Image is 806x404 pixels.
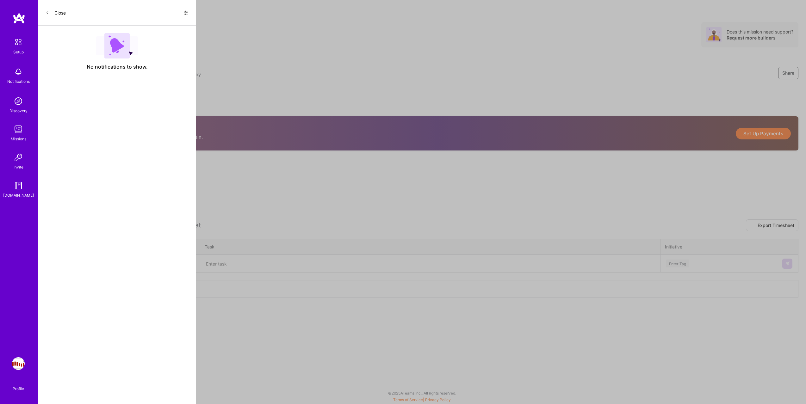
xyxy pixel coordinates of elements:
img: logo [13,13,25,24]
img: bell [12,65,25,78]
img: empty [96,33,138,58]
a: Profile [10,379,26,391]
div: Discovery [9,107,28,114]
div: [DOMAIN_NAME] [3,192,34,199]
div: Invite [14,164,23,170]
img: Steelbay.ai: AI Engineer for Multi-Agent Platform [12,357,25,370]
a: Steelbay.ai: AI Engineer for Multi-Agent Platform [10,357,26,370]
div: Profile [13,385,24,391]
img: teamwork [12,123,25,136]
img: discovery [12,95,25,107]
div: Setup [13,49,24,55]
div: Missions [11,136,26,142]
img: setup [12,35,25,49]
img: guide book [12,179,25,192]
button: Close [46,8,66,18]
div: Notifications [7,78,30,85]
span: No notifications to show. [87,64,148,70]
img: Invite [12,151,25,164]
